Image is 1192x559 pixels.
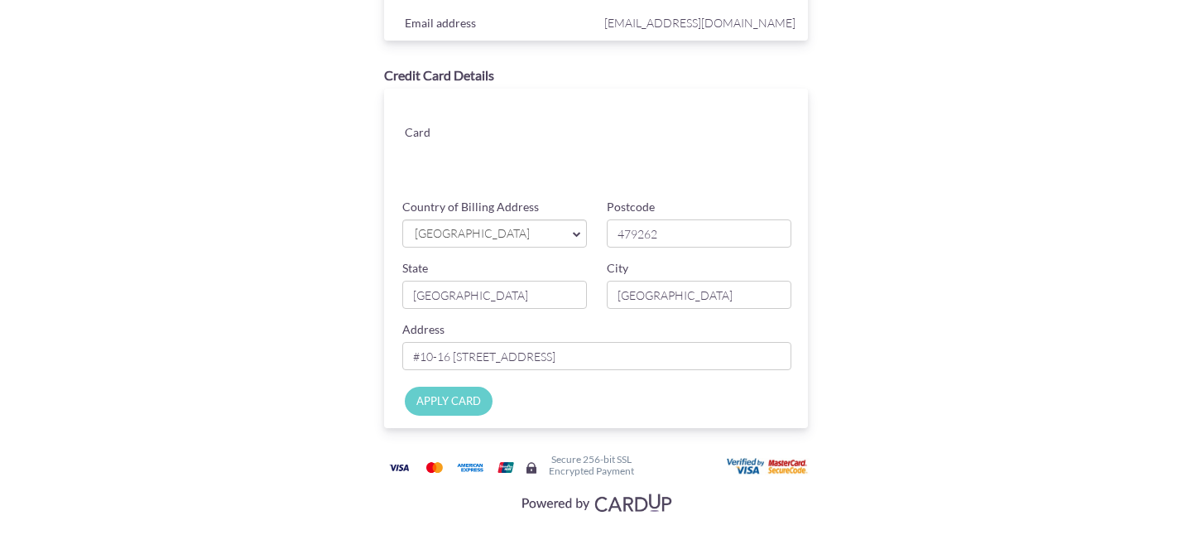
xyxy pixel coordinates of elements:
[454,457,487,478] img: American Express
[549,454,634,475] h6: Secure 256-bit SSL Encrypted Payment
[392,122,496,147] div: Card
[600,12,795,33] span: [EMAIL_ADDRESS][DOMAIN_NAME]
[489,457,522,478] img: Union Pay
[405,387,493,416] input: APPLY CARD
[392,12,600,37] div: Email address
[382,457,416,478] img: Visa
[402,321,445,338] label: Address
[513,487,679,518] img: Visa, Mastercard
[418,457,451,478] img: Mastercard
[402,219,587,248] a: [GEOGRAPHIC_DATA]
[607,260,628,277] label: City
[727,458,810,476] img: User card
[607,199,655,215] label: Postcode
[413,225,560,243] span: [GEOGRAPHIC_DATA]
[651,142,792,171] iframe: Secure card security code input frame
[509,142,650,171] iframe: Secure card expiration date input frame
[402,199,539,215] label: Country of Billing Address
[525,461,538,475] img: Secure lock
[384,66,808,85] div: Credit Card Details
[402,260,428,277] label: State
[509,105,793,135] iframe: Secure card number input frame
